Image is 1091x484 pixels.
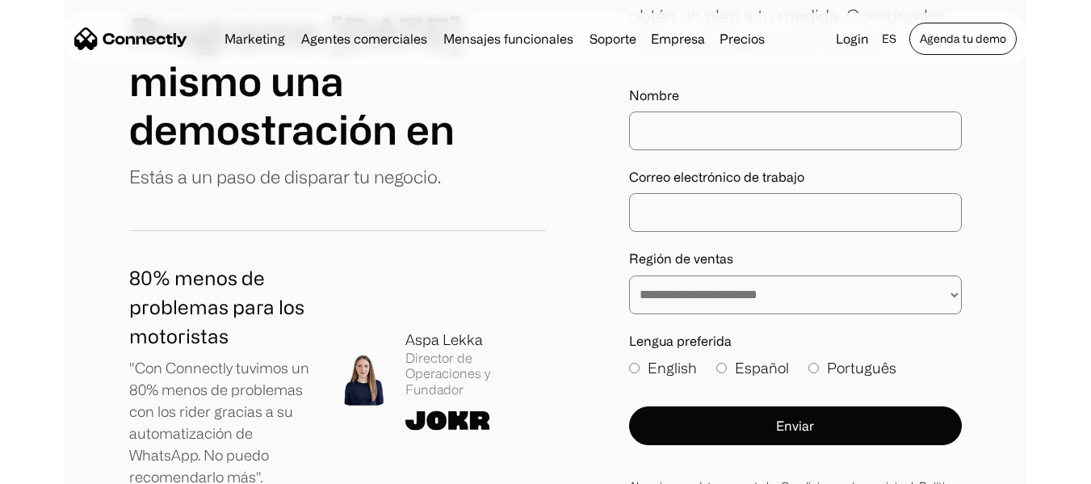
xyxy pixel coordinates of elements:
[716,363,727,373] input: Español
[629,334,962,349] label: Lengua preferida
[629,170,962,185] label: Correo electrónico de trabajo
[129,163,441,190] p: Estás a un paso de disparar tu negocio.
[909,23,1017,55] a: Agenda tu demo
[405,329,545,351] div: Aspa Lekka
[218,32,292,45] a: Marketing
[295,32,434,45] a: Agentes comerciales
[882,27,896,50] div: es
[16,454,97,478] aside: Language selected: Español
[875,27,906,50] div: es
[808,357,896,379] label: Português
[437,32,580,45] a: Mensajes funcionales
[716,357,789,379] label: Español
[32,456,97,478] ul: Language list
[651,27,705,50] div: Empresa
[629,363,640,373] input: English
[646,27,710,50] div: Empresa
[583,32,643,45] a: Soporte
[629,88,962,103] label: Nombre
[629,357,697,379] label: English
[808,363,819,373] input: Português
[829,27,875,50] a: Login
[405,351,545,398] div: Director de Operaciones y Fundador
[629,406,962,445] button: Enviar
[129,8,546,154] h1: Programe [DATE] mismo una demostración en
[129,263,312,351] h1: 80% menos de problemas para los motoristas
[713,32,771,45] a: Precios
[74,27,187,51] a: home
[629,251,962,267] label: Región de ventas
